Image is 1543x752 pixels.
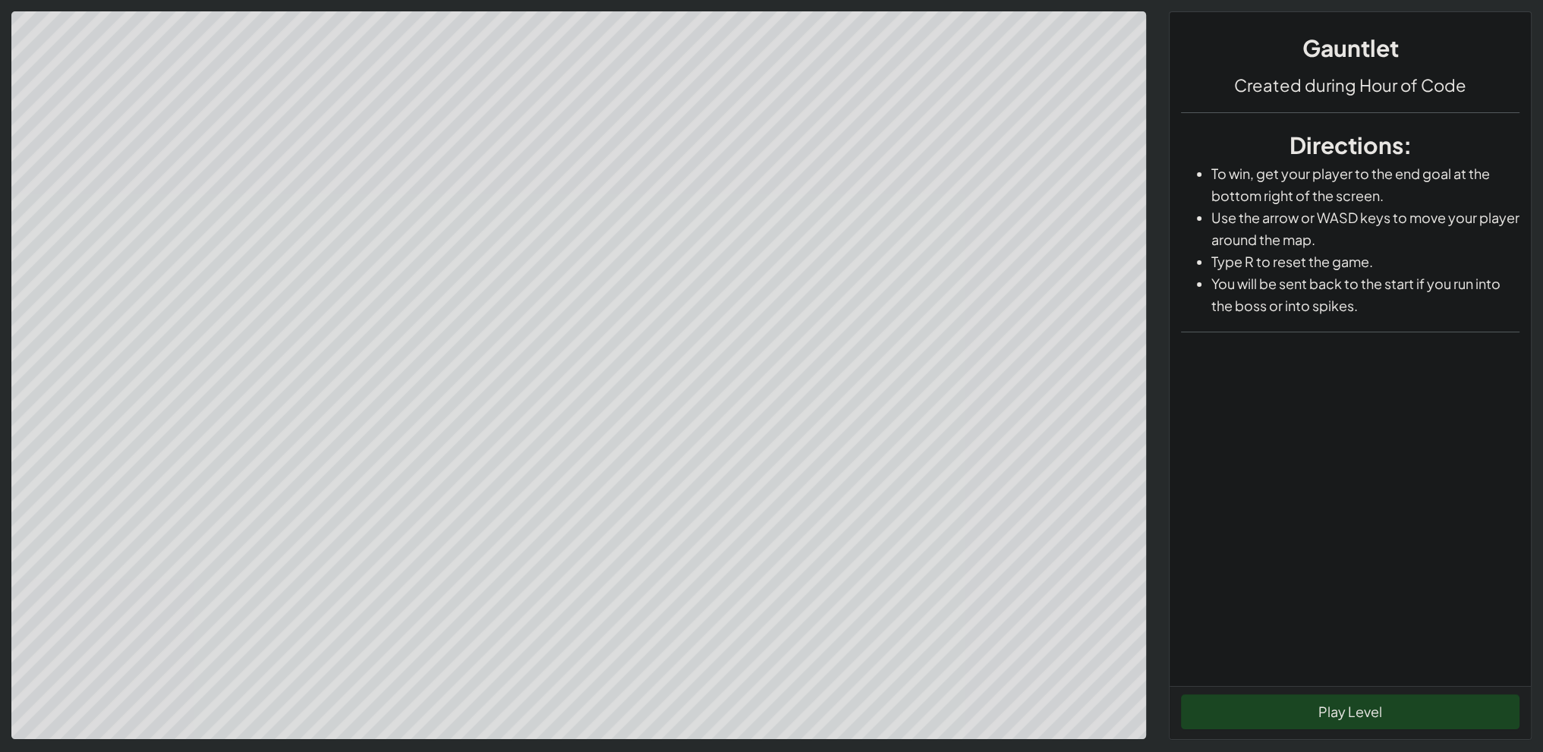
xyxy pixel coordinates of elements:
li: Use the arrow or WASD keys to move your player around the map. [1211,206,1519,250]
h4: Created during Hour of Code [1181,73,1519,97]
button: Play Level [1181,694,1519,729]
h3: : [1181,128,1519,162]
li: Type R to reset the game. [1211,250,1519,272]
h3: Gauntlet [1181,31,1519,65]
li: To win, get your player to the end goal at the bottom right of the screen. [1211,162,1519,206]
span: Directions [1289,131,1403,159]
li: You will be sent back to the start if you run into the boss or into spikes. [1211,272,1519,316]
